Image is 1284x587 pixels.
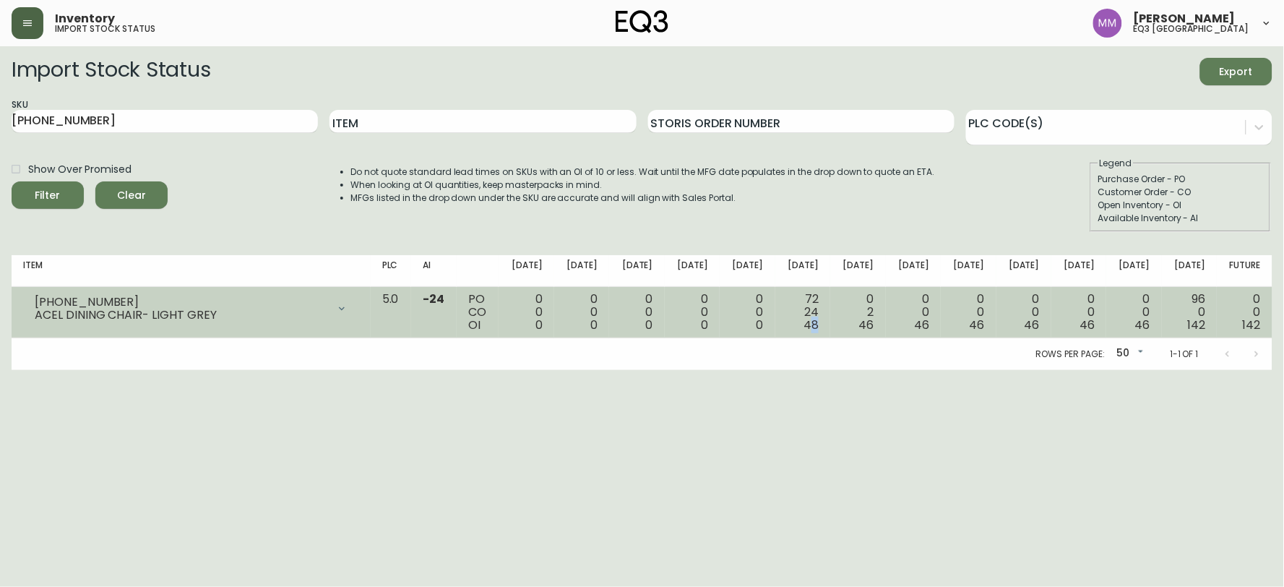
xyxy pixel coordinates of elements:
li: Do not quote standard lead times on SKUs with an OI of 10 or less. Wait until the MFG date popula... [351,166,935,179]
div: [PHONE_NUMBER] [35,296,327,309]
th: [DATE] [609,255,664,287]
span: 46 [970,317,985,333]
th: [DATE] [886,255,941,287]
li: When looking at OI quantities, keep masterpacks in mind. [351,179,935,192]
button: Export [1200,58,1272,85]
th: [DATE] [941,255,996,287]
div: 0 0 [566,293,598,332]
h5: import stock status [55,25,155,33]
div: 0 0 [952,293,984,332]
div: 72 24 [787,293,819,332]
button: Filter [12,181,84,209]
span: Inventory [55,13,115,25]
div: 50 [1111,342,1147,366]
li: MFGs listed in the drop down under the SKU are accurate and will align with Sales Portal. [351,192,935,205]
th: [DATE] [1162,255,1217,287]
div: 0 2 [842,293,874,332]
span: Export [1212,63,1261,81]
th: [DATE] [775,255,830,287]
span: Clear [107,187,156,205]
span: 0 [590,317,598,333]
span: [PERSON_NAME] [1134,13,1236,25]
th: Item [12,255,371,287]
th: [DATE] [996,255,1051,287]
div: 0 0 [897,293,929,332]
span: OI [468,317,481,333]
th: AI [411,255,457,287]
span: 0 [701,317,708,333]
div: 0 0 [621,293,652,332]
button: Clear [95,181,168,209]
td: 5.0 [371,287,411,338]
div: 96 0 [1173,293,1205,332]
th: PLC [371,255,411,287]
th: [DATE] [830,255,885,287]
div: 0 0 [1008,293,1040,332]
th: [DATE] [720,255,775,287]
th: [DATE] [665,255,720,287]
h2: Import Stock Status [12,58,210,85]
span: 46 [1025,317,1040,333]
th: [DATE] [554,255,609,287]
img: b124d21e3c5b19e4a2f2a57376a9c201 [1093,9,1122,38]
img: logo [616,10,669,33]
div: 0 0 [676,293,708,332]
div: Open Inventory - OI [1098,199,1263,212]
div: ACEL DINING CHAIR- LIGHT GREY [35,309,327,322]
span: 46 [859,317,874,333]
div: 0 0 [1063,293,1095,332]
div: Customer Order - CO [1098,186,1263,199]
legend: Legend [1098,157,1134,170]
span: 142 [1243,317,1261,333]
div: 0 0 [510,293,542,332]
div: [PHONE_NUMBER]ACEL DINING CHAIR- LIGHT GREY [23,293,359,325]
div: Filter [35,187,61,205]
div: 0 0 [1228,293,1261,332]
span: 46 [914,317,929,333]
div: Purchase Order - PO [1098,173,1263,186]
div: 0 0 [731,293,763,332]
span: 46 [1135,317,1150,333]
th: [DATE] [499,255,553,287]
th: [DATE] [1051,255,1106,287]
div: Available Inventory - AI [1098,212,1263,225]
p: Rows per page: [1036,348,1105,361]
span: 0 [535,317,543,333]
span: 48 [803,317,819,333]
h5: eq3 [GEOGRAPHIC_DATA] [1134,25,1249,33]
span: 142 [1187,317,1205,333]
span: -24 [423,291,444,307]
div: 0 0 [1118,293,1150,332]
span: 0 [757,317,764,333]
span: 0 [646,317,653,333]
p: 1-1 of 1 [1170,348,1199,361]
div: PO CO [468,293,487,332]
th: [DATE] [1106,255,1161,287]
span: 46 [1080,317,1095,333]
th: Future [1217,255,1272,287]
span: Show Over Promised [28,162,132,177]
